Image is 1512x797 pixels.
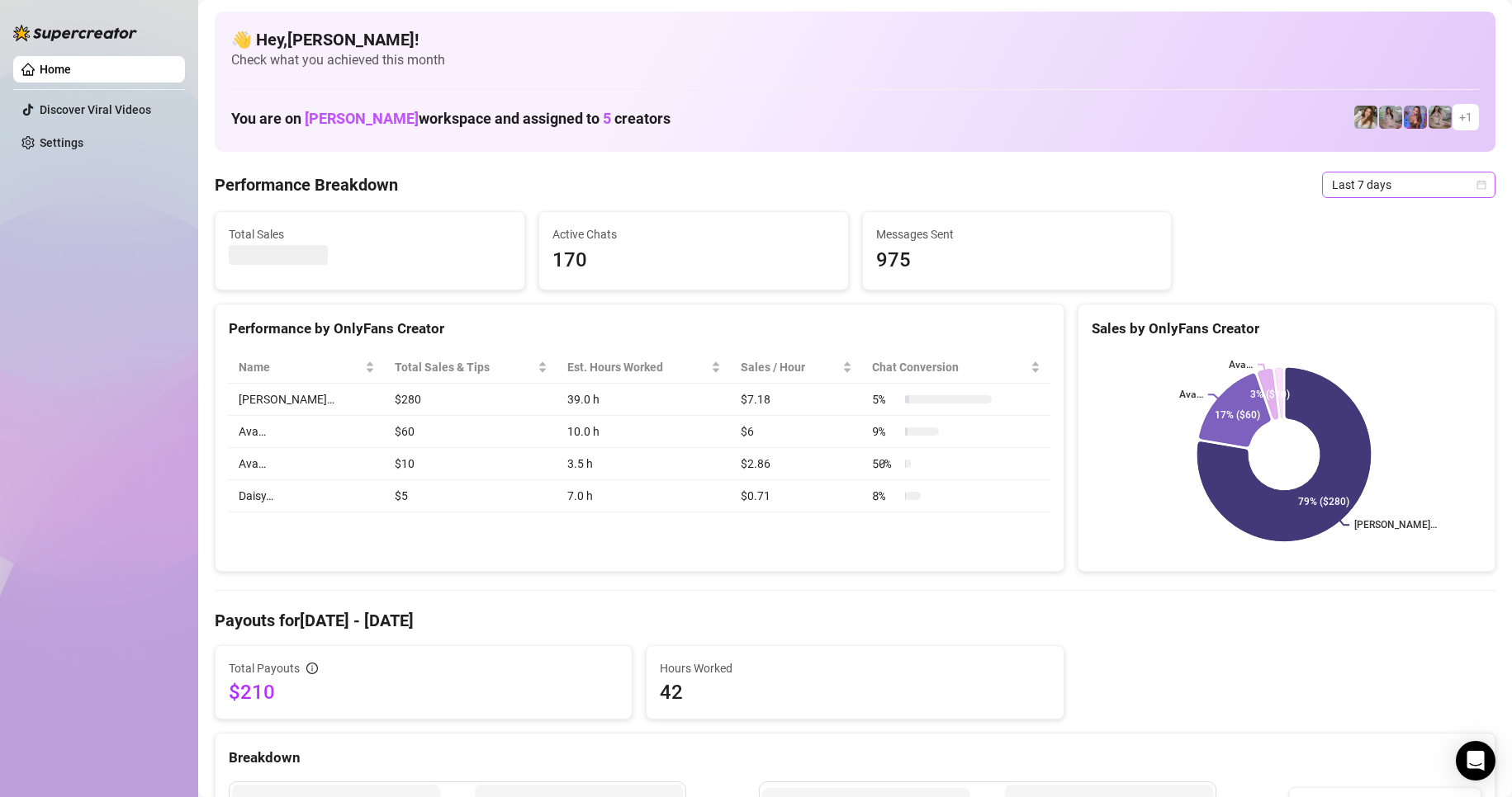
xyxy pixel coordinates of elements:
text: Ava… [1179,389,1203,401]
img: Daisy [1379,106,1402,129]
img: Paige [1354,106,1377,129]
span: info-circle [306,663,318,674]
span: Messages Sent [876,225,1159,243]
div: Breakdown [229,747,1481,769]
div: Performance by OnlyFans Creator [229,318,1050,340]
h4: 👋 Hey, [PERSON_NAME] ! [231,28,1479,51]
td: $7.18 [731,384,862,416]
span: 42 [660,679,1050,705]
div: Est. Hours Worked [567,358,708,376]
td: $60 [385,416,557,448]
span: Total Payouts [229,659,300,677]
span: Last 7 days [1332,172,1486,197]
h4: Payouts for [DATE] - [DATE] [215,609,1495,632]
span: Chat Conversion [872,358,1027,376]
span: 5 % [872,390,898,408]
td: $0.71 [731,480,862,512]
a: Home [40,63,71,76]
td: 7.0 h [557,480,731,512]
h1: You are on workspace and assigned to creators [231,110,671,128]
td: $6 [731,416,862,448]
td: 10.0 h [557,416,731,448]
td: 3.5 h [557,448,731,480]
div: Open Intercom Messenger [1456,741,1495,780]
span: 975 [876,245,1159,276]
td: [PERSON_NAME]… [229,384,385,416]
span: 50 % [872,455,898,473]
text: [PERSON_NAME]… [1354,520,1437,531]
a: Discover Viral Videos [40,103,151,116]
td: $280 [385,384,557,416]
span: 170 [552,245,835,276]
span: Hours Worked [660,659,1050,677]
th: Total Sales & Tips [385,351,557,384]
td: 39.0 h [557,384,731,416]
span: Check what you achieved this month [231,51,1479,69]
span: 9 % [872,422,898,441]
span: Name [239,358,362,376]
th: Chat Conversion [862,351,1050,384]
img: Ava [1404,106,1427,129]
h4: Performance Breakdown [215,173,398,196]
td: $5 [385,480,557,512]
a: Settings [40,136,83,149]
th: Name [229,351,385,384]
span: Total Sales & Tips [395,358,534,376]
span: 5 [603,110,611,127]
td: $10 [385,448,557,480]
span: $210 [229,679,619,705]
td: Ava… [229,448,385,480]
span: Active Chats [552,225,835,243]
span: [PERSON_NAME] [305,110,419,127]
div: Sales by OnlyFans Creator [1092,318,1481,340]
img: Daisy [1429,106,1452,129]
span: 8 % [872,487,898,505]
span: calendar [1476,180,1486,190]
img: logo-BBDzfeDw.svg [13,25,137,41]
span: Sales / Hour [741,358,839,376]
td: $2.86 [731,448,862,480]
th: Sales / Hour [731,351,862,384]
td: Ava… [229,416,385,448]
span: + 1 [1459,108,1472,126]
td: Daisy… [229,480,385,512]
text: Ava… [1229,359,1253,370]
span: Total Sales [229,225,511,243]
